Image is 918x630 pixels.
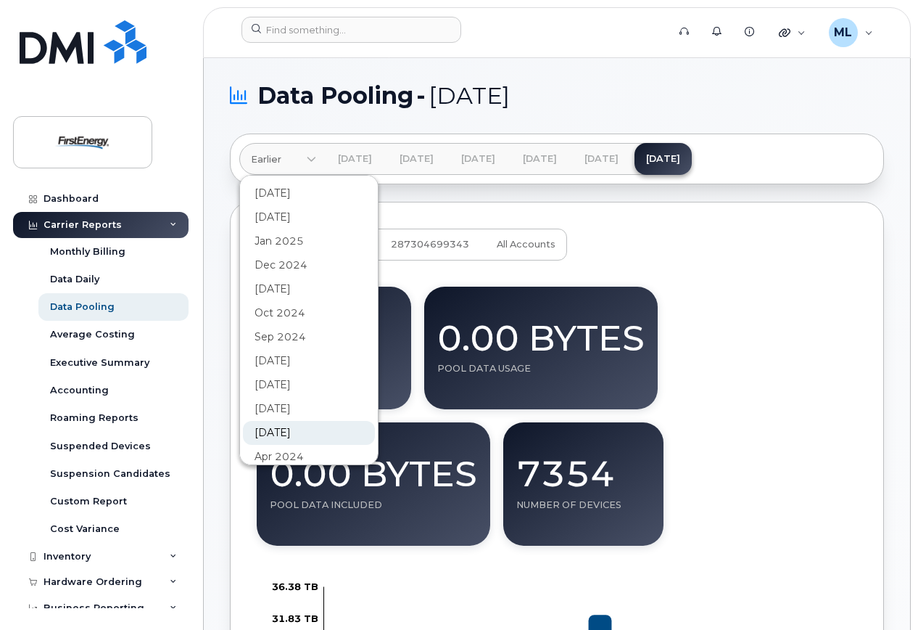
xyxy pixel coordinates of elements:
a: [DATE] [243,421,375,445]
a: [DATE] [243,277,375,301]
a: [DATE] [634,143,692,175]
tspan: 31.83 TB [272,613,318,624]
span: 287304699343 [391,239,469,250]
tspan: 36.38 TB [272,581,318,592]
span: Earlier [251,152,281,166]
div: 0.00 Bytes [270,435,477,499]
div: 0.00 Bytes [437,300,645,363]
span: [DATE] [429,85,510,107]
a: Oct 2024 [243,301,375,325]
div: Number of devices [516,499,650,511]
a: Dec 2024 [243,253,375,277]
span: - [416,85,426,107]
a: [DATE] [243,181,375,205]
a: [DATE] [573,143,630,175]
div: 7354 [516,435,650,499]
a: [DATE] [511,143,568,175]
iframe: Messenger Launcher [855,567,907,619]
a: Sep 2024 [243,325,375,349]
span: All Accounts [497,239,555,250]
div: Pool data usage [437,363,645,375]
a: [DATE] [243,373,375,397]
span: Data Pooling [257,85,413,107]
a: [DATE] [326,143,384,175]
a: [DATE] [450,143,507,175]
a: [DATE] [243,205,375,229]
a: [DATE] [243,397,375,421]
g: 0.00 Bytes [272,613,318,624]
a: [DATE] [388,143,445,175]
a: Jan 2025 [243,229,375,253]
div: Pool data included [270,499,477,511]
a: Apr 2024 [243,445,375,469]
a: [DATE] [243,349,375,373]
g: 0.00 Bytes [272,581,318,592]
a: Earlier [239,143,316,175]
